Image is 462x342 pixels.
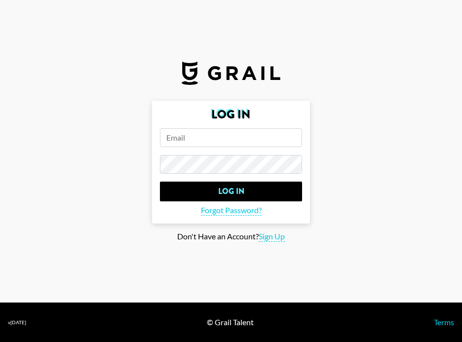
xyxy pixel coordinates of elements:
input: Email [160,128,302,147]
div: v [DATE] [8,319,26,326]
div: Don't Have an Account? [8,231,454,242]
img: Grail Talent Logo [182,61,280,85]
h2: Log In [160,109,302,120]
span: Forgot Password? [201,205,262,216]
input: Log In [160,182,302,201]
span: Sign Up [259,231,285,242]
a: Terms [434,317,454,327]
div: © Grail Talent [207,317,254,327]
